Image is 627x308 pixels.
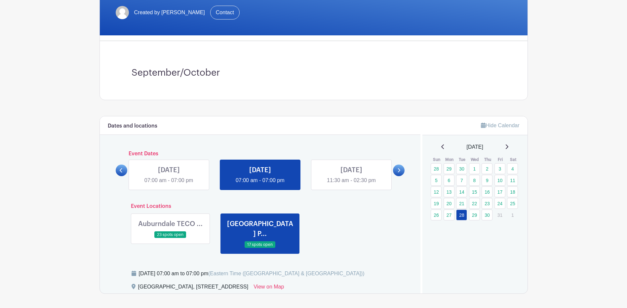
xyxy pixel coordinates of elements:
[456,156,469,163] th: Tue
[482,198,492,209] a: 23
[482,210,492,220] a: 30
[456,163,467,174] a: 30
[469,156,482,163] th: Wed
[507,198,518,209] a: 25
[456,175,467,186] a: 7
[482,186,492,197] a: 16
[456,198,467,209] a: 21
[127,151,393,157] h6: Event Dates
[116,6,129,19] img: default-ce2991bfa6775e67f084385cd625a349d9dcbb7a52a09fb2fda1e96e2d18dcdb.png
[444,175,454,186] a: 6
[507,210,518,220] p: 1
[444,198,454,209] a: 20
[126,203,395,210] h6: Event Locations
[444,163,454,174] a: 29
[469,175,480,186] a: 8
[456,210,467,220] a: 28
[444,186,454,197] a: 13
[431,175,442,186] a: 5
[507,186,518,197] a: 18
[494,156,507,163] th: Fri
[139,270,365,278] div: [DATE] 07:00 am to 07:00 pm
[431,186,442,197] a: 12
[494,163,505,174] a: 3
[507,175,518,186] a: 11
[494,210,505,220] p: 31
[443,156,456,163] th: Mon
[469,163,480,174] a: 1
[208,271,365,276] span: (Eastern Time ([GEOGRAPHIC_DATA] & [GEOGRAPHIC_DATA]))
[469,186,480,197] a: 15
[444,210,454,220] a: 27
[134,9,205,17] span: Created by [PERSON_NAME]
[210,6,240,19] a: Contact
[138,283,249,293] div: [GEOGRAPHIC_DATA], [STREET_ADDRESS]
[254,283,284,293] a: View on Map
[132,67,496,79] h3: September/October
[456,186,467,197] a: 14
[481,123,519,128] a: Hide Calendar
[494,186,505,197] a: 17
[469,198,480,209] a: 22
[507,163,518,174] a: 4
[507,156,520,163] th: Sat
[482,163,492,174] a: 2
[467,143,483,151] span: [DATE]
[494,175,505,186] a: 10
[482,175,492,186] a: 9
[108,123,157,129] h6: Dates and locations
[431,198,442,209] a: 19
[494,198,505,209] a: 24
[469,210,480,220] a: 29
[481,156,494,163] th: Thu
[431,163,442,174] a: 28
[431,210,442,220] a: 26
[430,156,443,163] th: Sun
